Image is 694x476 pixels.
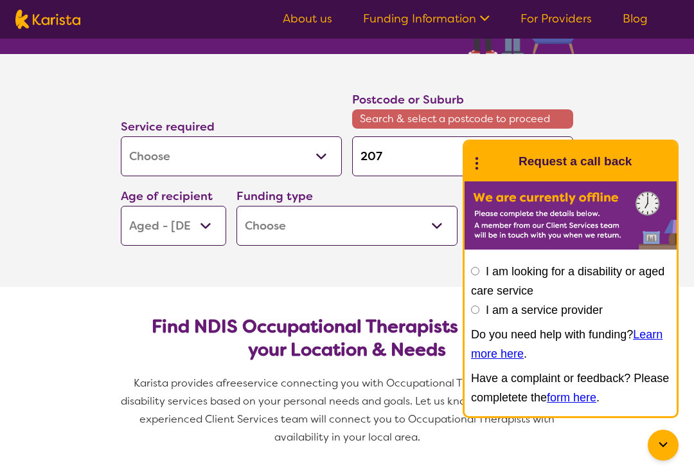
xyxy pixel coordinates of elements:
[121,376,576,444] span: service connecting you with Occupational Therapists and other disability services based on your p...
[623,11,648,26] a: Blog
[134,376,222,390] span: Karista provides a
[222,376,243,390] span: free
[236,188,313,204] label: Funding type
[121,188,213,204] label: Age of recipient
[352,109,573,129] span: Search & select a postcode to proceed
[352,92,464,107] label: Postcode or Suburb
[519,152,632,171] h1: Request a call back
[352,136,573,176] input: Type
[15,10,80,29] img: Karista logo
[471,369,670,407] p: Have a complaint or feedback? Please completete the .
[547,391,596,404] a: form here
[485,149,511,174] img: Karista
[486,304,603,316] label: I am a service provider
[283,11,332,26] a: About us
[121,119,215,134] label: Service required
[363,11,490,26] a: Funding Information
[471,325,670,363] p: Do you need help with funding? .
[471,265,664,297] label: I am looking for a disability or aged care service
[131,315,563,362] h2: Find NDIS Occupational Therapists based on your Location & Needs
[520,11,592,26] a: For Providers
[465,181,677,250] img: Karista offline chat form to request call back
